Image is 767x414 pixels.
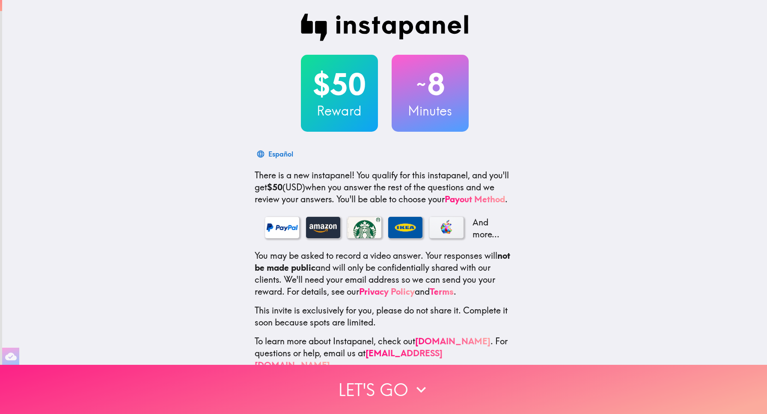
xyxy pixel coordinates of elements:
[255,335,515,371] p: To learn more about Instapanel, check out . For questions or help, email us at .
[359,286,415,297] a: Privacy Policy
[267,182,282,192] b: $50
[255,305,515,328] p: This invite is exclusively for you, please do not share it. Complete it soon because spots are li...
[301,67,378,102] h2: $50
[430,286,454,297] a: Terms
[255,169,515,205] p: You qualify for this instapanel, and you'll get (USD) when you answer the rest of the questions a...
[415,71,427,97] span: ~
[255,145,297,163] button: Español
[392,67,469,102] h2: 8
[255,250,515,298] p: You may be asked to record a video answer. Your responses will and will only be confidentially sh...
[268,148,293,160] div: Español
[255,250,510,273] b: not be made public
[470,216,505,240] p: And more...
[255,170,354,180] span: There is a new instapanel!
[445,194,505,204] a: Payout Method
[301,14,469,41] img: Instapanel
[392,102,469,120] h3: Minutes
[415,336,491,346] a: [DOMAIN_NAME]
[301,102,378,120] h3: Reward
